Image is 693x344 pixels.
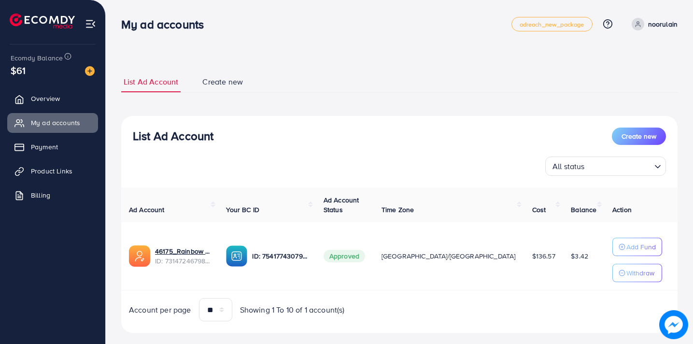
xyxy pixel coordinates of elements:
[571,205,596,215] span: Balance
[240,304,345,315] span: Showing 1 To 10 of 1 account(s)
[612,128,666,145] button: Create new
[31,166,72,176] span: Product Links
[129,245,150,267] img: ic-ads-acc.e4c84228.svg
[7,89,98,108] a: Overview
[511,17,593,31] a: adreach_new_package
[622,131,656,141] span: Create new
[626,267,654,279] p: Withdraw
[532,251,555,261] span: $136.57
[7,186,98,205] a: Billing
[588,158,651,173] input: Search for option
[628,18,678,30] a: noorulain
[11,53,63,63] span: Ecomdy Balance
[659,310,688,339] img: image
[532,205,546,215] span: Cost
[226,245,247,267] img: ic-ba-acc.ded83a64.svg
[31,118,80,128] span: My ad accounts
[382,251,516,261] span: [GEOGRAPHIC_DATA]/[GEOGRAPHIC_DATA]
[571,251,588,261] span: $3.42
[202,76,243,87] span: Create new
[85,66,95,76] img: image
[612,264,662,282] button: Withdraw
[612,238,662,256] button: Add Fund
[612,205,632,215] span: Action
[7,113,98,132] a: My ad accounts
[551,159,587,173] span: All status
[520,21,584,28] span: adreach_new_package
[324,195,359,215] span: Ad Account Status
[155,246,211,266] div: <span class='underline'>46175_Rainbow Mart_1703092077019</span></br>7314724679808335874
[7,137,98,157] a: Payment
[545,157,666,176] div: Search for option
[129,205,165,215] span: Ad Account
[252,250,308,262] p: ID: 7541774307903438866
[648,18,678,30] p: noorulain
[7,161,98,181] a: Product Links
[155,256,211,266] span: ID: 7314724679808335874
[626,241,656,253] p: Add Fund
[124,76,178,87] span: List Ad Account
[382,205,414,215] span: Time Zone
[324,250,365,262] span: Approved
[31,94,60,103] span: Overview
[129,304,191,315] span: Account per page
[121,17,212,31] h3: My ad accounts
[85,18,96,29] img: menu
[226,205,259,215] span: Your BC ID
[155,246,211,256] a: 46175_Rainbow Mart_1703092077019
[133,129,213,143] h3: List Ad Account
[10,14,75,29] img: logo
[11,63,26,77] span: $61
[31,142,58,152] span: Payment
[31,190,50,200] span: Billing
